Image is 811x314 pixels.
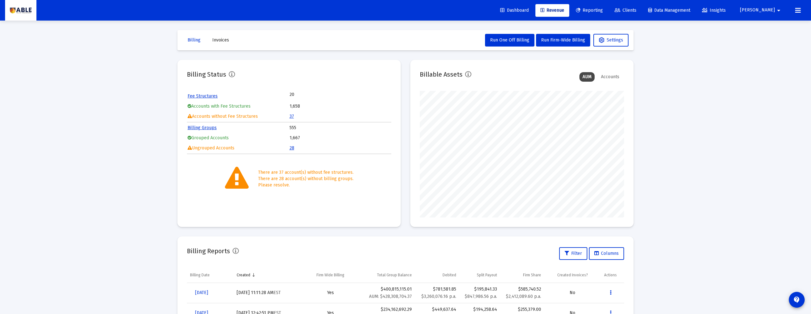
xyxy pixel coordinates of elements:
[188,143,289,153] td: Ungrouped Accounts
[187,267,233,283] td: Column Billing Date
[188,112,289,121] td: Accounts without Fee Structures
[604,273,617,278] div: Actions
[536,34,590,47] button: Run Firm-Wide Billing
[418,306,456,313] div: $449,637.64
[190,273,210,278] div: Billing Date
[544,267,601,283] td: Column Created Invoices?
[420,69,463,79] h2: Billable Assets
[559,247,587,260] button: Filter
[187,246,230,256] h2: Billing Reports
[415,267,459,283] td: Column Debited
[702,8,726,13] span: Insights
[306,290,355,296] div: Yes
[237,273,250,278] div: Created
[594,251,619,256] span: Columns
[485,34,534,47] button: Run One Off Billing
[557,273,588,278] div: Created Invoices?
[503,306,541,313] div: $255,379.00
[212,37,229,43] span: Invoices
[565,251,582,256] span: Filter
[273,290,281,295] small: EST
[258,182,354,188] div: Please resolve.
[190,286,213,299] a: [DATE]
[732,4,790,16] button: [PERSON_NAME]
[237,290,299,296] div: [DATE] 11:11:28 AM
[290,145,294,151] a: 28
[541,37,585,43] span: Run Firm-Wide Billing
[290,133,391,143] td: 1,667
[593,34,629,47] button: Settings
[258,176,354,182] div: There are 28 account(s) without billing groups.
[599,37,623,43] span: Settings
[506,294,541,299] small: $2,412,089.60 p.a.
[571,4,608,17] a: Reporting
[601,267,624,283] td: Column Actions
[547,290,598,296] div: No
[358,267,415,283] td: Column Total Group Balance
[418,286,456,292] div: $781,581.85
[258,169,354,176] div: There are 37 account(s) without fee structures.
[377,273,412,278] div: Total Group Balance
[615,8,636,13] span: Clients
[188,133,289,143] td: Grouped Accounts
[459,267,500,283] td: Column Split Payout
[589,247,624,260] button: Columns
[465,294,497,299] small: $847,986.56 p.a.
[535,4,569,17] a: Revenue
[463,286,497,300] div: $195,841.33
[793,296,801,304] mat-icon: contact_support
[579,72,595,82] div: AUM
[643,4,695,17] a: Data Management
[740,8,775,13] span: [PERSON_NAME]
[290,91,340,98] td: 20
[697,4,731,17] a: Insights
[233,267,303,283] td: Column Created
[576,8,603,13] span: Reporting
[290,123,391,133] td: 555
[182,34,206,47] button: Billing
[290,114,294,119] a: 37
[523,273,541,278] div: Firm Share
[290,102,391,111] td: 1,658
[490,37,529,43] span: Run One Off Billing
[540,8,564,13] span: Revenue
[188,125,217,130] a: Billing Groups
[195,290,208,295] span: [DATE]
[188,93,218,99] a: Fee Structures
[207,34,234,47] button: Invoices
[610,4,642,17] a: Clients
[477,273,497,278] div: Split Payout
[598,72,623,82] div: Accounts
[500,8,529,13] span: Dashboard
[443,273,456,278] div: Debited
[648,8,690,13] span: Data Management
[500,267,544,283] td: Column Firm Share
[421,294,456,299] small: $3,260,076.16 p.a.
[369,294,412,299] small: AUM: $428,308,704.37
[188,102,289,111] td: Accounts with Fee Structures
[10,4,32,17] img: Dashboard
[187,69,226,79] h2: Billing Status
[495,4,534,17] a: Dashboard
[361,286,412,300] div: $400,815,115.01
[316,273,344,278] div: Firm Wide Billing
[188,37,201,43] span: Billing
[303,267,358,283] td: Column Firm Wide Billing
[503,286,541,292] div: $585,740.52
[775,4,782,17] mat-icon: arrow_drop_down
